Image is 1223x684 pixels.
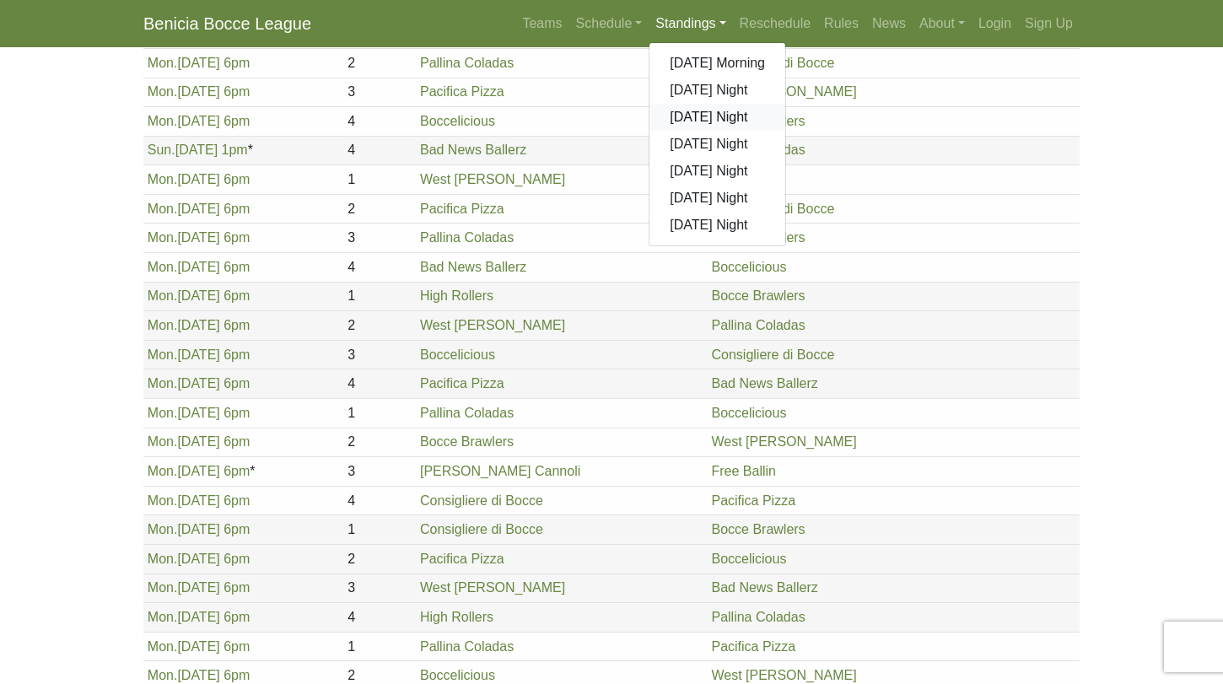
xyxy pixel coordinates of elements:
a: [DATE] Night [649,185,785,212]
a: Mon.[DATE] 6pm [148,84,251,99]
a: West [PERSON_NAME] [711,84,856,99]
span: Mon. [148,260,178,274]
span: Mon. [148,406,178,420]
td: 1 [343,165,416,195]
a: Pallina Coladas [711,610,805,624]
td: 4 [343,369,416,399]
span: Mon. [148,56,178,70]
a: [DATE] Night [649,77,785,104]
td: 3 [343,457,416,487]
a: Sign Up [1018,7,1080,40]
span: Mon. [148,202,178,216]
td: 3 [343,340,416,369]
td: 2 [343,194,416,224]
td: 1 [343,282,416,311]
a: News [865,7,913,40]
a: Pallina Coladas [420,406,514,420]
a: Boccelicious [420,668,495,682]
a: Pallina Coladas [420,56,514,70]
a: Mon.[DATE] 6pm [148,552,251,566]
a: Mon.[DATE] 6pm [148,56,251,70]
a: West [PERSON_NAME] [711,434,856,449]
span: Mon. [148,552,178,566]
a: Mon.[DATE] 6pm [148,172,251,186]
a: Pallina Coladas [420,639,514,654]
span: Mon. [148,668,178,682]
a: Boccelicious [420,114,495,128]
td: 4 [343,486,416,515]
a: Pacifica Pizza [711,493,795,508]
span: Mon. [148,434,178,449]
a: Mon.[DATE] 6pm [148,230,251,245]
a: Mon.[DATE] 6pm [148,522,251,536]
a: Free Ballin [711,464,775,478]
a: Teams [515,7,568,40]
td: 4 [343,603,416,633]
span: Mon. [148,464,178,478]
a: Bocce Brawlers [420,434,514,449]
a: Pallina Coladas [711,318,805,332]
a: Standings [649,7,732,40]
a: Bad News Ballerz [420,260,526,274]
a: Pallina Coladas [420,230,514,245]
a: Mon.[DATE] 6pm [148,464,251,478]
a: About [913,7,972,40]
span: Mon. [148,230,178,245]
td: 2 [343,311,416,341]
a: [DATE] Night [649,158,785,185]
a: Mon.[DATE] 6pm [148,376,251,390]
a: Mon.[DATE] 6pm [148,347,251,362]
a: West [PERSON_NAME] [420,580,565,595]
a: Mon.[DATE] 6pm [148,202,251,216]
a: Reschedule [733,7,818,40]
td: 2 [343,545,416,574]
a: Boccelicious [711,260,786,274]
div: Standings [649,42,786,246]
a: Mon.[DATE] 6pm [148,260,251,274]
span: Mon. [148,493,178,508]
a: Mon.[DATE] 6pm [148,639,251,654]
a: Consigliere di Bocce [420,522,543,536]
td: 3 [343,574,416,603]
a: Benicia Bocce League [143,7,311,40]
a: Boccelicious [420,347,495,362]
td: 3 [343,224,416,253]
span: Mon. [148,288,178,303]
a: [PERSON_NAME] Cannoli [420,464,580,478]
a: Mon.[DATE] 6pm [148,493,251,508]
a: Pacifica Pizza [420,84,504,99]
span: Mon. [148,610,178,624]
a: Boccelicious [711,406,786,420]
a: High Rollers [420,288,493,303]
a: Mon.[DATE] 6pm [148,288,251,303]
span: Mon. [148,376,178,390]
span: Mon. [148,522,178,536]
span: Mon. [148,639,178,654]
td: 4 [343,107,416,137]
td: 1 [343,632,416,661]
a: Boccelicious [711,552,786,566]
a: Mon.[DATE] 6pm [148,318,251,332]
a: Bad News Ballerz [711,376,817,390]
span: Mon. [148,347,178,362]
a: Mon.[DATE] 6pm [148,580,251,595]
a: Consigliere di Bocce [711,347,834,362]
a: Mon.[DATE] 6pm [148,610,251,624]
td: 4 [343,253,416,283]
a: [DATE] Morning [649,50,785,77]
td: 3 [343,78,416,107]
a: Pacifica Pizza [711,639,795,654]
a: Sun.[DATE] 1pm [148,143,248,157]
td: 4 [343,136,416,165]
a: Pacifica Pizza [420,376,504,390]
a: West [PERSON_NAME] [711,668,856,682]
a: West [PERSON_NAME] [420,172,565,186]
a: Pacifica Pizza [420,202,504,216]
a: Bad News Ballerz [420,143,526,157]
span: Mon. [148,84,178,99]
td: 2 [343,428,416,457]
a: Bad News Ballerz [711,580,817,595]
span: Mon. [148,580,178,595]
a: Pacifica Pizza [420,552,504,566]
td: 1 [343,515,416,545]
